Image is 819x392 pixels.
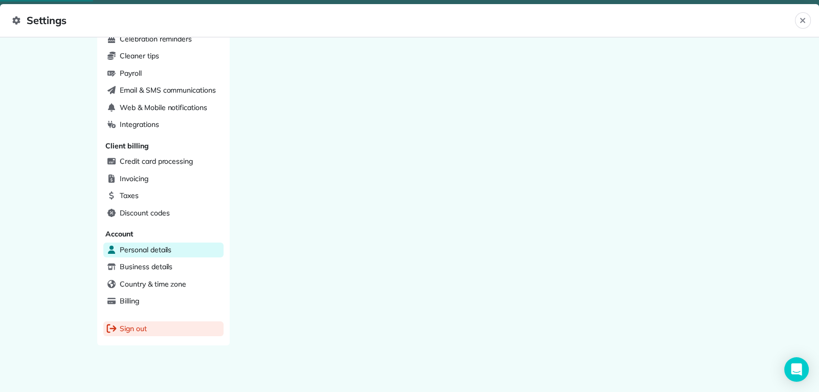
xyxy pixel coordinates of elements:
[103,117,224,133] a: Integrations
[120,323,147,334] span: Sign out
[120,208,169,218] span: Discount codes
[120,34,192,44] span: Celebration reminders
[103,154,224,169] a: Credit card processing
[103,277,224,292] a: Country & time zone
[103,100,224,116] a: Web & Mobile notifications
[120,156,193,166] span: Credit card processing
[103,66,224,81] a: Payroll
[120,51,159,61] span: Cleaner tips
[120,190,139,201] span: Taxes
[105,141,148,150] span: Client billing
[103,171,224,187] a: Invoicing
[120,173,148,184] span: Invoicing
[103,321,224,337] a: Sign out
[103,188,224,204] a: Taxes
[120,102,207,113] span: Web & Mobile notifications
[120,279,186,289] span: Country & time zone
[12,12,795,29] span: Settings
[103,32,224,47] a: Celebration reminders
[120,296,139,306] span: Billing
[103,243,224,258] a: Personal details
[105,229,133,238] span: Account
[795,12,811,29] button: Close
[120,68,142,78] span: Payroll
[120,262,172,272] span: Business details
[120,85,216,95] span: Email & SMS communications
[103,83,224,98] a: Email & SMS communications
[103,49,224,64] a: Cleaner tips
[120,245,171,255] span: Personal details
[784,357,809,382] div: Open Intercom Messenger
[103,206,224,221] a: Discount codes
[103,294,224,309] a: Billing
[103,259,224,275] a: Business details
[120,119,159,129] span: Integrations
